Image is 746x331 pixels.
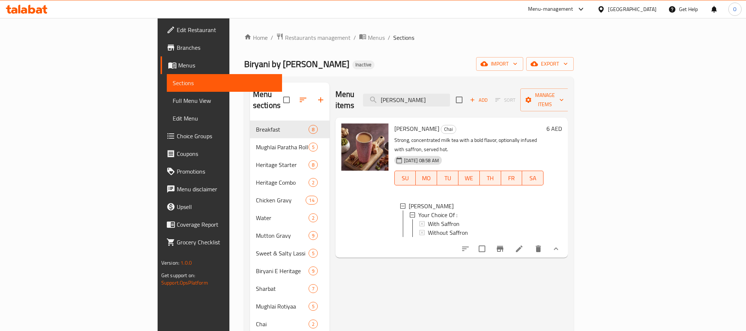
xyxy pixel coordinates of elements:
[167,109,282,127] a: Edit Menu
[515,244,524,253] a: Edit menu item
[335,89,355,111] h2: Menu items
[256,160,309,169] span: Heritage Starter
[161,180,282,198] a: Menu disclaimer
[276,33,351,42] a: Restaurants management
[161,198,282,216] a: Upsell
[394,136,543,154] p: Strong, concentrated milk tea with a bold flavor, optionally infused with saffron, served hot.
[177,149,276,158] span: Coupons
[428,228,468,237] span: Without Saffron
[177,220,276,229] span: Coverage Report
[256,196,306,205] span: Chicken Gravy
[309,179,317,186] span: 2
[177,202,276,211] span: Upsell
[501,171,522,185] button: FR
[309,126,317,133] span: 8
[467,94,490,106] button: Add
[441,125,456,133] span: Chai
[256,266,309,275] div: Biryani E Heritage
[352,60,374,69] div: Inactive
[547,240,565,258] button: show more
[309,285,317,292] span: 7
[285,33,351,42] span: Restaurants management
[250,297,330,315] div: Mughlai Rotiyaa5
[368,33,385,42] span: Menus
[309,215,317,222] span: 2
[256,320,309,328] span: Chai
[309,160,318,169] div: items
[161,216,282,233] a: Coverage Report
[161,233,282,251] a: Grocery Checklist
[363,94,450,107] input: search
[180,258,192,268] span: 1.0.0
[480,171,501,185] button: TH
[256,143,309,151] div: Mughlai Paratha Rolls
[482,59,517,69] span: import
[256,178,309,187] span: Heritage Combo
[419,173,434,184] span: MO
[525,173,541,184] span: SA
[256,284,309,293] span: Sharbat
[437,171,458,185] button: TU
[309,302,318,311] div: items
[244,33,574,42] nav: breadcrumb
[178,61,276,70] span: Menus
[177,25,276,34] span: Edit Restaurant
[394,123,439,134] span: [PERSON_NAME]
[250,262,330,280] div: Biryani E Heritage9
[161,258,179,268] span: Version:
[341,123,388,171] img: Karak Zafran
[457,240,474,258] button: sort-choices
[306,197,317,204] span: 14
[173,79,276,87] span: Sections
[309,250,317,257] span: 5
[161,56,282,74] a: Menus
[733,5,736,13] span: O
[309,284,318,293] div: items
[393,33,414,42] span: Sections
[256,213,309,222] span: Water
[552,244,560,253] svg: Show Choices
[476,57,523,71] button: import
[250,191,330,209] div: Chicken Gravy14
[309,320,318,328] div: items
[161,145,282,163] a: Coupons
[483,173,498,184] span: TH
[491,240,509,258] button: Branch-specific-item
[167,74,282,92] a: Sections
[309,232,317,239] span: 9
[167,92,282,109] a: Full Menu View
[608,5,657,13] div: [GEOGRAPHIC_DATA]
[306,196,317,205] div: items
[294,91,312,109] span: Sort sections
[529,240,547,258] button: delete
[256,302,309,311] span: Mughlai Rotiyaa
[309,266,318,275] div: items
[526,91,564,109] span: Manage items
[309,249,318,258] div: items
[309,178,318,187] div: items
[461,173,477,184] span: WE
[250,174,330,191] div: Heritage Combo2
[161,127,282,145] a: Choice Groups
[161,278,208,288] a: Support.OpsPlatform
[161,271,195,280] span: Get support on:
[250,280,330,297] div: Sharbat7
[416,171,437,185] button: MO
[309,321,317,328] span: 2
[256,231,309,240] span: Mutton Gravy
[469,96,489,104] span: Add
[161,163,282,180] a: Promotions
[250,244,330,262] div: Sweet & Salty Lassi5
[526,57,574,71] button: export
[256,249,309,258] span: Sweet & Salty Lassi
[458,171,480,185] button: WE
[309,268,317,275] span: 9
